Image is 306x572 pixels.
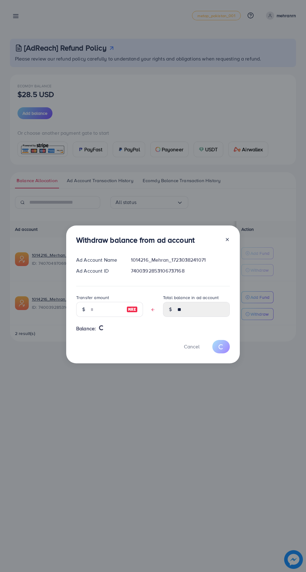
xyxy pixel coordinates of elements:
h3: Withdraw balance from ad account [76,235,195,245]
span: Cancel [184,343,200,350]
label: Total balance in ad account [163,294,219,301]
span: Balance: [76,325,96,332]
div: Ad Account ID [71,267,126,274]
div: 1014216_Mehran_1723038241071 [126,256,235,264]
div: Ad Account Name [71,256,126,264]
button: Cancel [176,340,207,353]
label: Transfer amount [76,294,109,301]
div: 7400392853106737168 [126,267,235,274]
img: image [126,306,138,313]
